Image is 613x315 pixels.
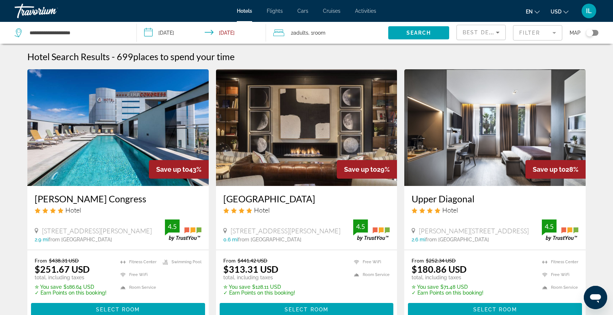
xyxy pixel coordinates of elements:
[551,6,568,17] button: Change currency
[539,283,578,292] li: Room Service
[165,219,201,241] img: trustyou-badge.svg
[426,257,456,264] del: $252.34 USD
[570,28,581,38] span: Map
[117,257,159,267] li: Fitness Center
[15,1,88,20] a: Travorium
[223,275,295,280] p: total, including taxes
[35,193,201,204] a: [PERSON_NAME] Congress
[117,270,159,279] li: Free WiFi
[412,284,439,290] span: ✮ You save
[27,69,209,186] a: Hotel image
[285,307,328,312] span: Select Room
[35,275,107,280] p: total, including taxes
[35,264,90,275] ins: $251.67 USD
[220,305,394,313] a: Select Room
[65,206,81,214] span: Hotel
[463,30,501,35] span: Best Deals
[35,284,62,290] span: ✮ You save
[579,3,598,19] button: User Menu
[223,290,295,296] p: ✓ Earn Points on this booking!
[539,257,578,267] li: Fitness Center
[350,270,390,279] li: Room Service
[412,257,424,264] span: From
[353,222,368,231] div: 4.5
[539,270,578,279] li: Free WiFi
[581,30,598,36] button: Toggle map
[137,22,266,44] button: Check-in date: Dec 12, 2025 Check-out date: Dec 14, 2025
[35,257,47,264] span: From
[344,166,377,173] span: Save up to
[35,206,201,214] div: 4 star Hotel
[513,25,562,41] button: Filter
[238,257,267,264] del: $441.42 USD
[267,8,283,14] a: Flights
[117,283,159,292] li: Room Service
[355,8,376,14] a: Activities
[412,206,578,214] div: 4 star Hotel
[406,30,431,36] span: Search
[533,166,566,173] span: Save up to
[293,30,308,36] span: Adults
[223,237,238,242] span: 0.6 mi
[42,227,152,235] span: [STREET_ADDRESS][PERSON_NAME]
[49,257,79,264] del: $438.31 USD
[350,257,390,267] li: Free WiFi
[266,22,388,44] button: Travelers: 2 adults, 0 children
[412,275,483,280] p: total, including taxes
[223,284,250,290] span: ✮ You save
[542,219,578,241] img: trustyou-badge.svg
[525,160,586,179] div: 28%
[297,8,308,14] a: Cars
[27,51,110,62] h1: Hotel Search Results
[388,26,449,39] button: Search
[231,227,340,235] span: [STREET_ADDRESS][PERSON_NAME]
[35,237,49,242] span: 2.9 mi
[237,8,252,14] a: Hotels
[223,257,236,264] span: From
[35,284,107,290] p: $186.64 USD
[412,290,483,296] p: ✓ Earn Points on this booking!
[313,30,325,36] span: Room
[49,237,112,242] span: from [GEOGRAPHIC_DATA]
[35,290,107,296] p: ✓ Earn Points on this booking!
[308,28,325,38] span: , 1
[165,222,180,231] div: 4.5
[223,193,390,204] h3: [GEOGRAPHIC_DATA]
[542,222,556,231] div: 4.5
[473,307,517,312] span: Select Room
[419,227,529,235] span: [PERSON_NAME][STREET_ADDRESS]
[149,160,209,179] div: 43%
[526,6,540,17] button: Change language
[412,264,467,275] ins: $180.86 USD
[254,206,270,214] span: Hotel
[133,51,235,62] span: places to spend your time
[223,206,390,214] div: 4 star Hotel
[412,237,425,242] span: 2.6 mi
[117,51,235,62] h2: 699
[223,264,278,275] ins: $313.31 USD
[584,286,607,309] iframe: Button to launch messaging window
[551,9,562,15] span: USD
[404,69,586,186] img: Hotel image
[216,69,397,186] a: Hotel image
[96,307,140,312] span: Select Room
[353,219,390,241] img: trustyou-badge.svg
[586,7,592,15] span: IL
[31,305,205,313] a: Select Room
[291,28,308,38] span: 2
[323,8,340,14] a: Cruises
[425,237,489,242] span: from [GEOGRAPHIC_DATA]
[412,284,483,290] p: $71.48 USD
[223,284,295,290] p: $128.11 USD
[526,9,533,15] span: en
[112,51,115,62] span: -
[408,305,582,313] a: Select Room
[337,160,397,179] div: 29%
